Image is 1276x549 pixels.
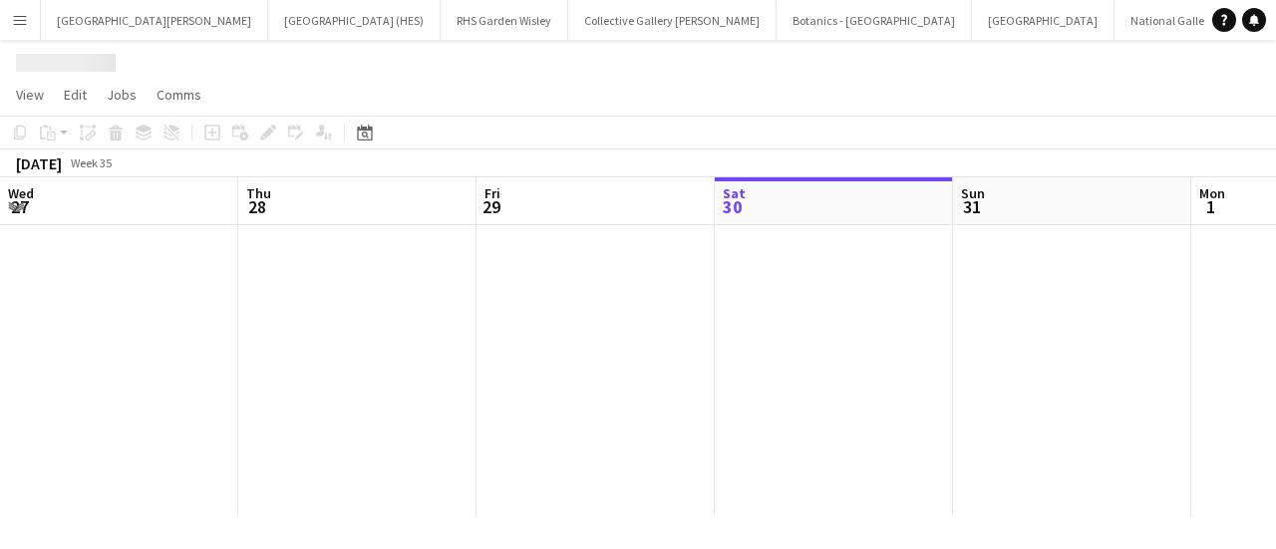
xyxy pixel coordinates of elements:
[723,184,746,202] span: Sat
[972,1,1115,40] button: [GEOGRAPHIC_DATA]
[66,155,116,170] span: Week 35
[958,195,985,218] span: 31
[720,195,746,218] span: 30
[16,86,44,104] span: View
[41,1,268,40] button: [GEOGRAPHIC_DATA][PERSON_NAME]
[481,195,500,218] span: 29
[56,82,95,108] a: Edit
[268,1,441,40] button: [GEOGRAPHIC_DATA] (HES)
[441,1,568,40] button: RHS Garden Wisley
[99,82,145,108] a: Jobs
[1115,1,1257,40] button: National Gallery (NG)
[8,184,34,202] span: Wed
[243,195,271,218] span: 28
[777,1,972,40] button: Botanics - [GEOGRAPHIC_DATA]
[107,86,137,104] span: Jobs
[64,86,87,104] span: Edit
[1199,184,1225,202] span: Mon
[149,82,209,108] a: Comms
[484,184,500,202] span: Fri
[5,195,34,218] span: 27
[568,1,777,40] button: Collective Gallery [PERSON_NAME]
[8,82,52,108] a: View
[16,153,62,173] div: [DATE]
[961,184,985,202] span: Sun
[246,184,271,202] span: Thu
[1196,195,1225,218] span: 1
[157,86,201,104] span: Comms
